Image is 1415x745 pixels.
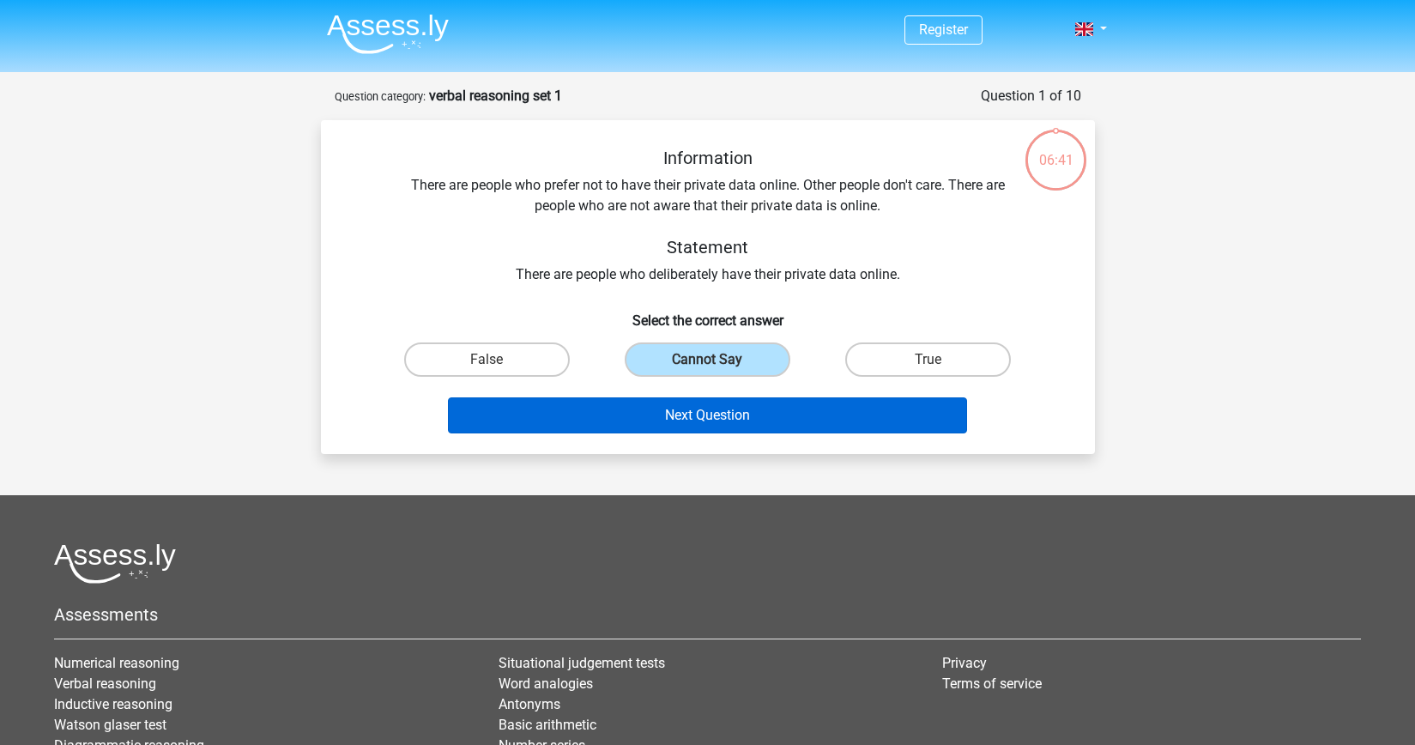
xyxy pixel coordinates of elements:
[404,342,570,377] label: False
[54,604,1361,625] h5: Assessments
[54,696,172,712] a: Inductive reasoning
[403,237,1013,257] h5: Statement
[942,655,987,671] a: Privacy
[54,655,179,671] a: Numerical reasoning
[1024,128,1088,171] div: 06:41
[327,14,449,54] img: Assessly
[403,148,1013,168] h5: Information
[54,543,176,584] img: Assessly logo
[54,675,156,692] a: Verbal reasoning
[429,88,562,104] strong: verbal reasoning set 1
[335,90,426,103] small: Question category:
[981,86,1081,106] div: Question 1 of 10
[919,21,968,38] a: Register
[942,675,1042,692] a: Terms of service
[625,342,790,377] label: Cannot Say
[845,342,1011,377] label: True
[499,655,665,671] a: Situational judgement tests
[499,696,560,712] a: Antonyms
[448,397,967,433] button: Next Question
[499,675,593,692] a: Word analogies
[54,717,166,733] a: Watson glaser test
[348,299,1067,329] h6: Select the correct answer
[499,717,596,733] a: Basic arithmetic
[348,148,1067,285] div: There are people who prefer not to have their private data online. Other people don't care. There...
